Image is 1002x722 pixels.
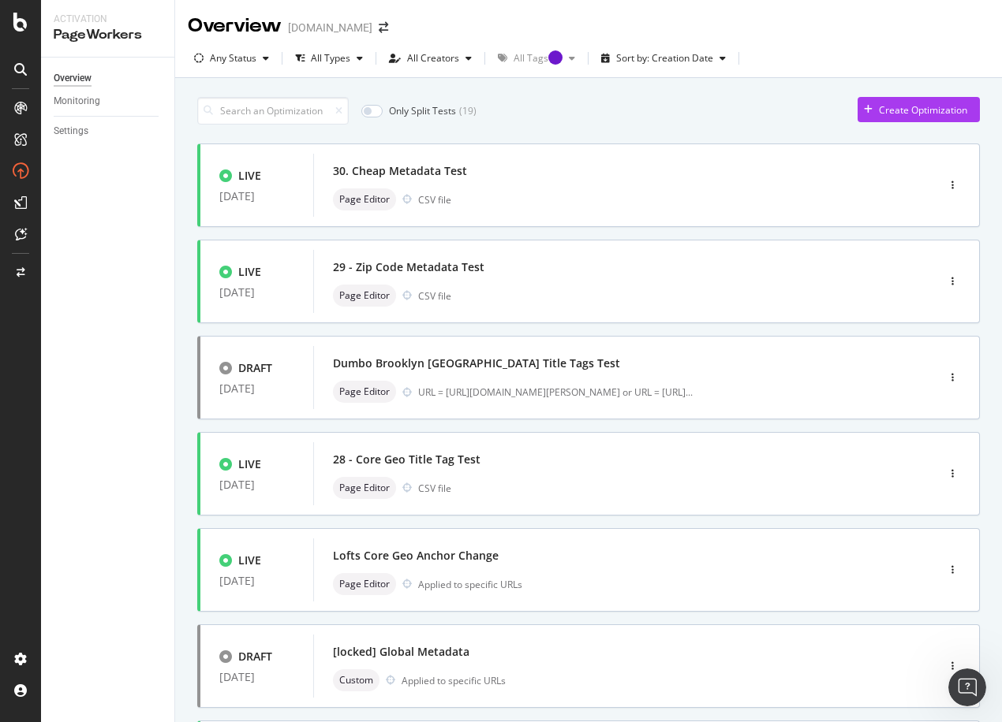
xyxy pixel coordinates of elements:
div: LIVE [238,456,261,472]
a: Settings [54,123,163,140]
button: All Types [289,46,369,71]
div: [DATE] [219,382,294,395]
button: Sort by: Creation Date [595,46,732,71]
div: Settings [54,123,88,140]
div: neutral label [333,188,396,210]
div: All Types [311,54,350,63]
button: All TagsTooltip anchor [492,46,581,71]
button: Create Optimization [858,97,980,122]
span: Page Editor [339,483,390,493]
div: Overview [188,13,282,39]
div: [DATE] [219,671,294,683]
div: [locked] Global Metadata [333,644,469,660]
a: Overview [54,70,163,87]
div: ( 19 ) [459,104,477,117]
div: [DATE] [219,286,294,299]
span: Page Editor [339,579,390,589]
div: [DATE] [219,575,294,587]
div: LIVE [238,168,261,184]
span: Page Editor [339,291,390,300]
div: 30. Cheap Metadata Test [333,163,467,179]
div: arrow-right-arrow-left [379,22,388,33]
div: 28 - Core Geo Title Tag Test [333,452,480,467]
div: CSV file [418,193,451,207]
div: Activation [54,13,162,26]
div: Applied to specific URLs [418,578,522,591]
button: Any Status [188,46,275,71]
input: Search an Optimization [197,97,349,125]
div: Sort by: Creation Date [616,54,713,63]
div: neutral label [333,381,396,403]
div: [DOMAIN_NAME] [288,20,372,35]
span: Custom [339,675,373,685]
div: CSV file [418,482,451,495]
div: Only Split Tests [389,104,456,117]
div: Overview [54,70,92,87]
a: Monitoring [54,93,163,110]
div: neutral label [333,573,396,595]
span: ... [686,385,693,399]
div: Dumbo Brooklyn [GEOGRAPHIC_DATA] Title Tags Test [333,355,620,371]
div: DRAFT [238,360,272,376]
div: Create Optimization [879,103,967,117]
div: Tooltip anchor [548,50,563,65]
div: [DATE] [219,478,294,491]
div: LIVE [238,553,261,568]
div: Lofts Core Geo Anchor Change [333,548,499,564]
div: 29 - Zip Code Metadata Test [333,259,484,275]
div: neutral label [333,669,379,691]
div: neutral label [333,477,396,499]
div: All Tags [514,54,563,63]
div: URL = [URL][DOMAIN_NAME][PERSON_NAME] or URL = [URL] [418,385,693,399]
div: Monitoring [54,93,100,110]
div: Applied to specific URLs [402,674,506,687]
div: All Creators [407,54,459,63]
div: Any Status [210,54,256,63]
div: DRAFT [238,649,272,664]
span: Page Editor [339,387,390,396]
span: Page Editor [339,195,390,204]
div: CSV file [418,289,451,303]
div: neutral label [333,285,396,307]
button: All Creators [383,46,478,71]
iframe: Intercom live chat [948,668,986,706]
div: LIVE [238,264,261,280]
div: [DATE] [219,190,294,203]
div: PageWorkers [54,26,162,44]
